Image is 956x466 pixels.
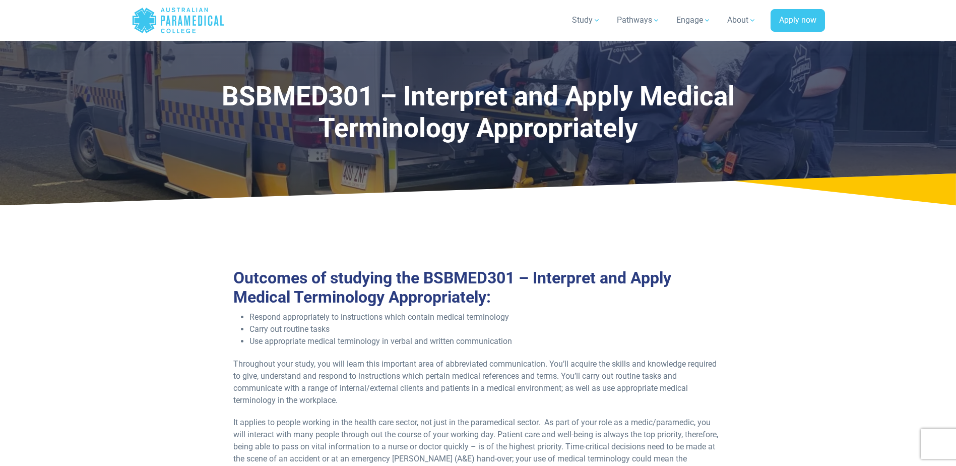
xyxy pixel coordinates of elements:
li: Carry out routine tasks [249,323,723,335]
li: Use appropriate medical terminology in verbal and written communication [249,335,723,347]
p: Throughout your study, you will learn this important area of abbreviated communication. You’ll ac... [233,358,723,406]
a: Australian Paramedical College [132,4,225,37]
h1: BSBMED301 – Interpret and Apply Medical Terminology Appropriately [218,81,738,145]
a: Engage [670,6,717,34]
a: Pathways [611,6,666,34]
a: Apply now [771,9,825,32]
h2: Outcomes of studying the BSBMED301 – Interpret and Apply Medical Terminology Appropriately: [233,268,723,307]
a: Study [566,6,607,34]
a: About [721,6,762,34]
li: Respond appropriately to instructions which contain medical terminology [249,311,723,323]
